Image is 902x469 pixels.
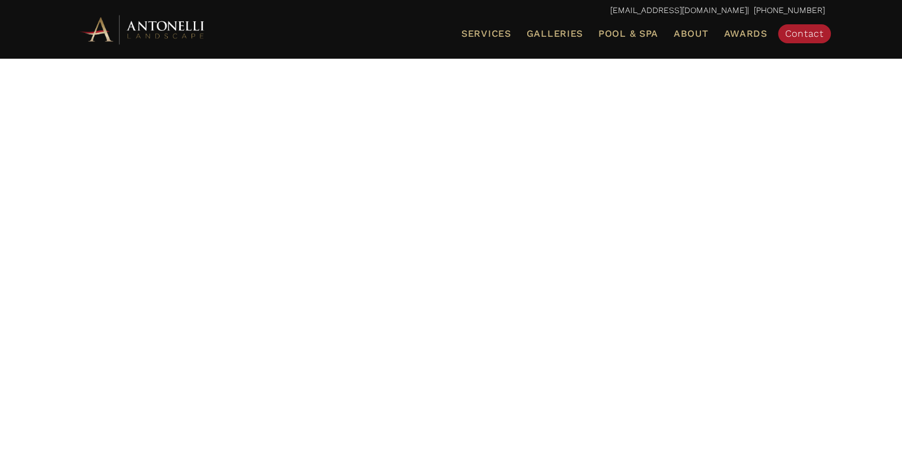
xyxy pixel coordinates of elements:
[598,28,658,39] span: Pool & Spa
[723,28,767,39] span: Awards
[778,24,831,43] a: Contact
[461,29,511,39] span: Services
[610,5,747,15] a: [EMAIL_ADDRESS][DOMAIN_NAME]
[78,13,208,46] img: Antonelli Horizontal Logo
[522,26,588,42] a: Galleries
[527,28,583,39] span: Galleries
[457,26,516,42] a: Services
[719,26,772,42] a: Awards
[78,3,825,18] p: | [PHONE_NUMBER]
[594,26,663,42] a: Pool & Spa
[785,28,824,39] span: Contact
[669,26,713,42] a: About
[674,29,709,39] span: About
